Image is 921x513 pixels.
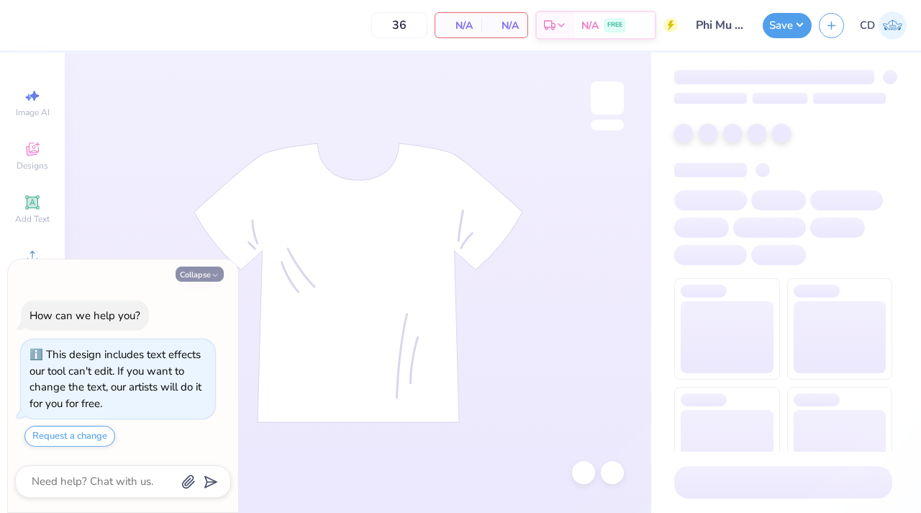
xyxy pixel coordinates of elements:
[30,308,140,323] div: How can we help you?
[194,143,523,423] img: tee-skeleton.svg
[176,267,224,282] button: Collapse
[581,18,599,33] span: N/A
[371,12,427,38] input: – –
[763,13,812,38] button: Save
[685,11,756,40] input: Untitled Design
[16,107,50,118] span: Image AI
[30,347,201,411] div: This design includes text effects our tool can't edit. If you want to change the text, our artist...
[490,18,519,33] span: N/A
[24,426,115,447] button: Request a change
[860,12,907,40] a: CD
[444,18,473,33] span: N/A
[15,213,50,225] span: Add Text
[879,12,907,40] img: Colby Duncan
[607,20,622,30] span: FREE
[17,160,48,171] span: Designs
[860,17,875,34] span: CD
